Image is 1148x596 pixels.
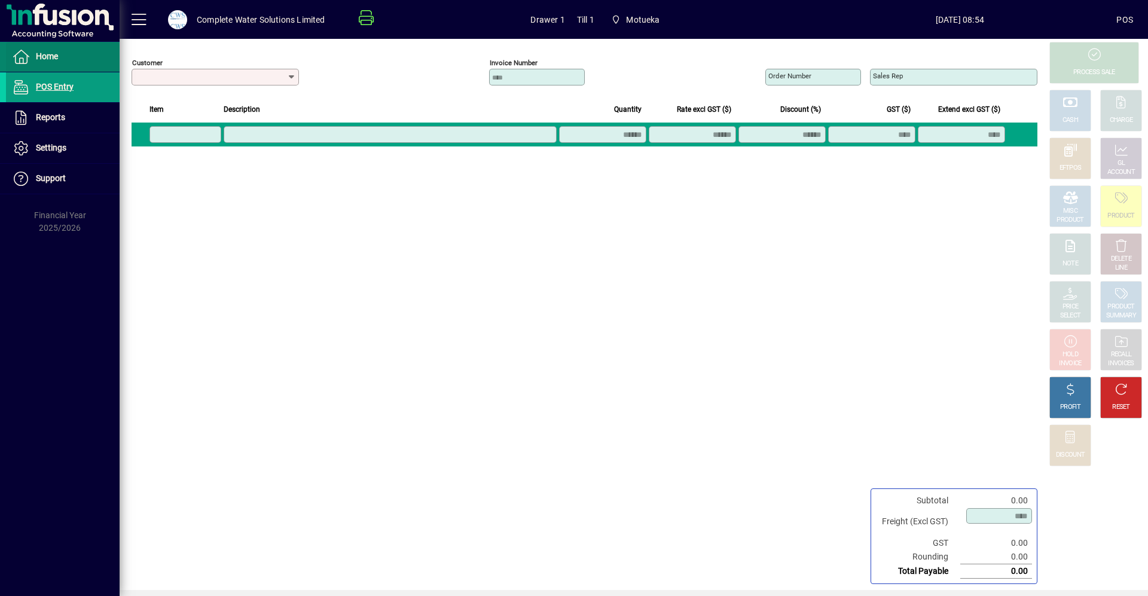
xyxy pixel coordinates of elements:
[132,59,163,67] mat-label: Customer
[1062,350,1078,359] div: HOLD
[1118,159,1125,168] div: GL
[6,103,120,133] a: Reports
[6,133,120,163] a: Settings
[606,9,665,30] span: Motueka
[876,550,960,564] td: Rounding
[1107,212,1134,221] div: PRODUCT
[36,82,74,91] span: POS Entry
[960,564,1032,579] td: 0.00
[876,494,960,508] td: Subtotal
[1060,403,1080,412] div: PROFIT
[1063,207,1077,216] div: MISC
[577,10,594,29] span: Till 1
[149,103,164,116] span: Item
[768,72,811,80] mat-label: Order number
[1062,116,1078,125] div: CASH
[677,103,731,116] span: Rate excl GST ($)
[1059,359,1081,368] div: INVOICE
[1107,302,1134,311] div: PRODUCT
[224,103,260,116] span: Description
[1060,164,1082,173] div: EFTPOS
[614,103,642,116] span: Quantity
[1057,216,1083,225] div: PRODUCT
[1115,264,1127,273] div: LINE
[1111,255,1131,264] div: DELETE
[938,103,1000,116] span: Extend excl GST ($)
[876,508,960,536] td: Freight (Excl GST)
[490,59,538,67] mat-label: Invoice number
[1108,359,1134,368] div: INVOICES
[1107,168,1135,177] div: ACCOUNT
[1060,311,1081,320] div: SELECT
[36,51,58,61] span: Home
[960,536,1032,550] td: 0.00
[1062,259,1078,268] div: NOTE
[1110,116,1133,125] div: CHARGE
[876,536,960,550] td: GST
[36,173,66,183] span: Support
[626,10,660,29] span: Motueka
[6,42,120,72] a: Home
[1116,10,1133,29] div: POS
[1056,451,1085,460] div: DISCOUNT
[158,9,197,30] button: Profile
[197,10,325,29] div: Complete Water Solutions Limited
[36,143,66,152] span: Settings
[6,164,120,194] a: Support
[1073,68,1115,77] div: PROCESS SALE
[873,72,903,80] mat-label: Sales rep
[1062,302,1079,311] div: PRICE
[960,494,1032,508] td: 0.00
[530,10,564,29] span: Drawer 1
[1106,311,1136,320] div: SUMMARY
[36,112,65,122] span: Reports
[1112,403,1130,412] div: RESET
[960,550,1032,564] td: 0.00
[876,564,960,579] td: Total Payable
[803,10,1116,29] span: [DATE] 08:54
[1111,350,1132,359] div: RECALL
[887,103,911,116] span: GST ($)
[780,103,821,116] span: Discount (%)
